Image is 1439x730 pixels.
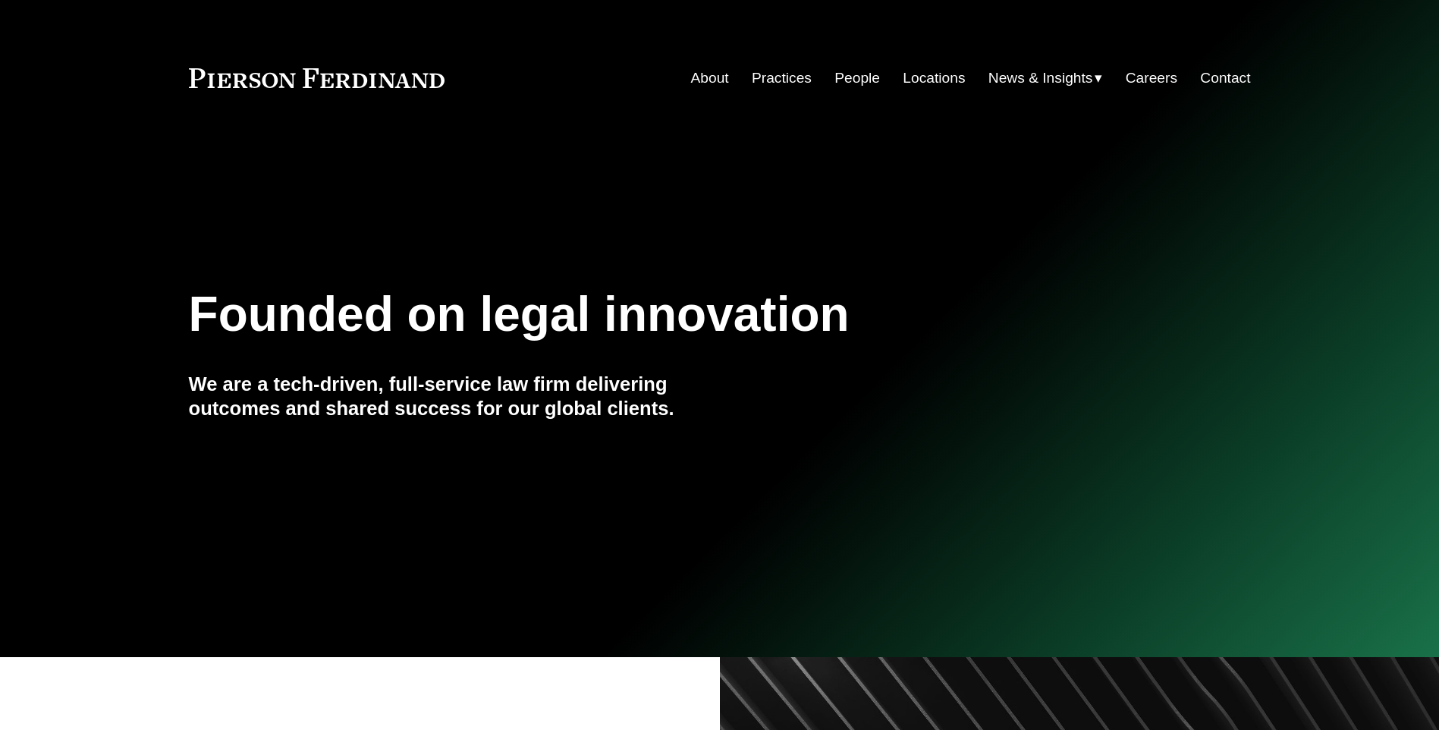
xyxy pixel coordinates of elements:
span: News & Insights [988,65,1093,92]
h1: Founded on legal innovation [189,287,1074,342]
a: About [691,64,729,93]
a: Contact [1200,64,1250,93]
a: People [834,64,880,93]
h4: We are a tech-driven, full-service law firm delivering outcomes and shared success for our global... [189,372,720,421]
a: Practices [752,64,812,93]
a: folder dropdown [988,64,1103,93]
a: Locations [903,64,965,93]
a: Careers [1126,64,1177,93]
